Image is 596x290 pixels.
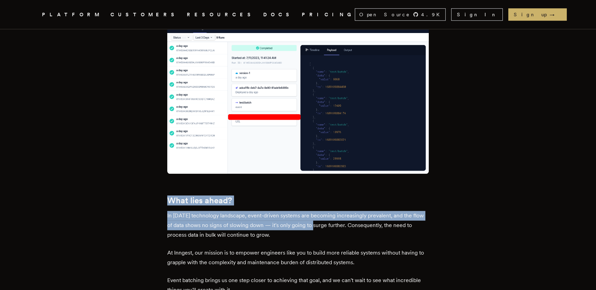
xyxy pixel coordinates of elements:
[167,196,429,205] h2: What lies ahead?
[302,10,355,19] a: PRICING
[421,11,444,18] span: 4.9 K
[167,211,429,240] p: In [DATE] technology landscape, event-driven systems are becoming increasingly prevalent, and the...
[359,11,410,18] span: Open Source
[167,7,429,174] img: Event payloads on UI
[508,8,567,21] a: Sign up
[42,10,102,19] button: PLATFORM
[263,10,294,19] a: DOCS
[451,8,503,21] a: Sign In
[110,10,179,19] a: CUSTOMERS
[187,10,255,19] button: RESOURCES
[167,248,429,267] p: At Inngest, our mission is to empower engineers like you to build more reliable systems without h...
[550,11,561,18] span: →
